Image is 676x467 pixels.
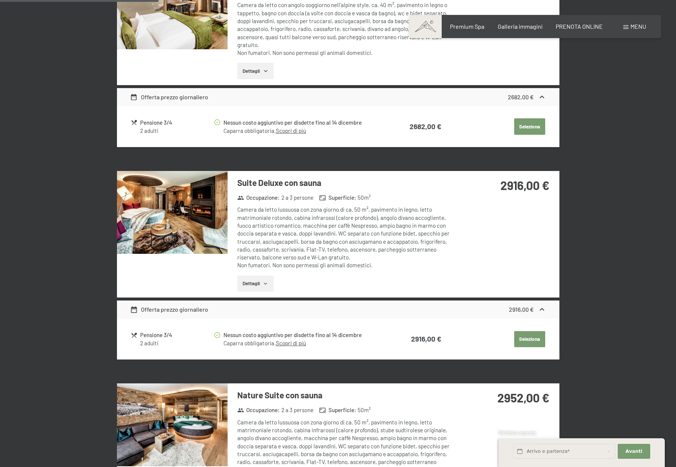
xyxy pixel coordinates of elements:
div: Caparra obbligatoria. [223,127,379,135]
strong: 2916,00 € [500,178,549,192]
span: 2 a 3 persone [281,406,314,414]
div: Camera da letto con angolo soggiorno nell’alpine style, ca. 40 m², pavimento in legno o tappetto,... [237,1,460,57]
div: 2 adulti [140,127,213,135]
img: mss_renderimg.php [117,383,228,466]
span: 50 m² [358,406,371,414]
div: Offerta prezzo giornaliero2682,00 € [117,88,559,106]
button: Avanti [618,444,650,459]
div: Caparra obbligatoria. [223,339,379,347]
span: 50 m² [358,194,371,202]
span: Menu [630,23,646,30]
button: Seleziona [514,118,545,135]
div: Nessun costo aggiuntivo per disdette fino al 14 dicembre [223,331,379,339]
span: 2 a 3 persone [281,194,314,202]
div: Offerta prezzo giornaliero2916,00 € [117,301,559,318]
h3: Nature Suite con sauna [237,389,460,401]
button: Seleziona [514,331,545,348]
a: Galleria immagini [498,23,543,30]
span: Richiesta express [498,430,536,436]
strong: Superficie : [319,194,356,202]
strong: 2952,00 € [497,390,549,405]
strong: Occupazione : [237,406,280,414]
strong: 2916,00 € [411,334,441,343]
div: Camera da letto lussuosa con zona giorno di ca. 50 m², pavimento in legno, letto matrimoniale rot... [237,206,460,269]
a: Scopri di più [276,127,306,134]
img: mss_renderimg.php [117,171,228,254]
button: Dettagli [237,275,274,292]
div: Offerta prezzo giornaliero [130,93,208,102]
strong: 2682,00 € [410,122,441,131]
strong: 2916,00 € [509,306,534,313]
button: Dettagli [237,63,274,79]
a: PRENOTA ONLINE [556,23,603,30]
span: Avanti [626,448,642,455]
div: Pensione 3/4 [140,118,213,127]
div: Pensione 3/4 [140,331,213,339]
strong: Superficie : [319,406,356,414]
div: Offerta prezzo giornaliero [130,305,208,314]
a: Premium Spa [450,23,484,30]
div: 2 adulti [140,339,213,347]
strong: Occupazione : [237,194,280,202]
strong: 2682,00 € [508,93,534,100]
div: Nessun costo aggiuntivo per disdette fino al 14 dicembre [223,118,379,127]
a: Scopri di più [276,340,306,346]
h3: Suite Deluxe con sauna [237,177,460,189]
